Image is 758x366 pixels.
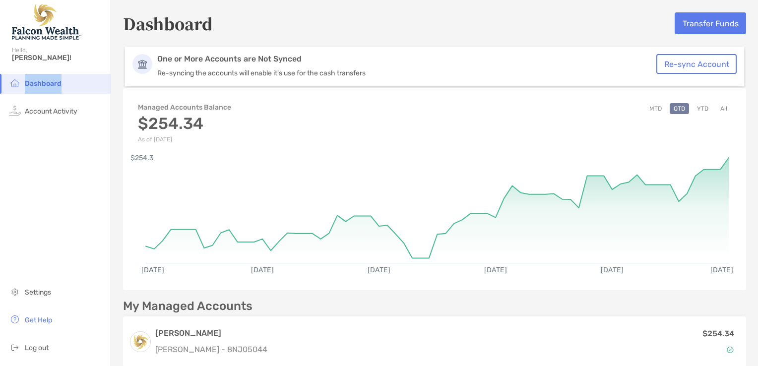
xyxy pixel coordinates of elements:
img: logout icon [9,341,21,353]
text: [DATE] [251,266,274,274]
text: [DATE] [601,266,624,274]
p: $254.34 [702,327,734,340]
button: All [716,103,731,114]
span: Get Help [25,316,52,324]
button: Transfer Funds [675,12,746,34]
text: $254.3 [130,154,154,162]
img: Account Icon [132,54,152,74]
p: My Managed Accounts [123,300,253,312]
img: get-help icon [9,313,21,325]
text: [DATE] [710,266,733,274]
span: Account Activity [25,107,77,116]
h5: Dashboard [123,12,213,35]
img: Falcon Wealth Planning Logo [12,4,81,40]
p: Re-syncing the accounts will enable it's use for the cash transfers [157,69,662,77]
p: As of [DATE] [138,136,231,143]
text: [DATE] [141,266,164,274]
span: Dashboard [25,79,62,88]
button: MTD [645,103,666,114]
img: Account Status icon [727,346,734,353]
h3: [PERSON_NAME] [155,327,267,339]
button: YTD [693,103,712,114]
img: settings icon [9,286,21,298]
h4: Managed Accounts Balance [138,103,231,112]
span: Settings [25,288,51,297]
span: [PERSON_NAME]! [12,54,105,62]
text: [DATE] [484,266,507,274]
span: Log out [25,344,49,352]
button: QTD [670,103,689,114]
p: One or More Accounts are Not Synced [157,54,662,64]
h3: $254.34 [138,114,231,133]
text: [DATE] [368,266,390,274]
img: household icon [9,77,21,89]
img: logo account [130,332,150,352]
img: activity icon [9,105,21,117]
p: [PERSON_NAME] - 8NJ05044 [155,343,267,356]
button: Re-sync Account [656,54,737,74]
